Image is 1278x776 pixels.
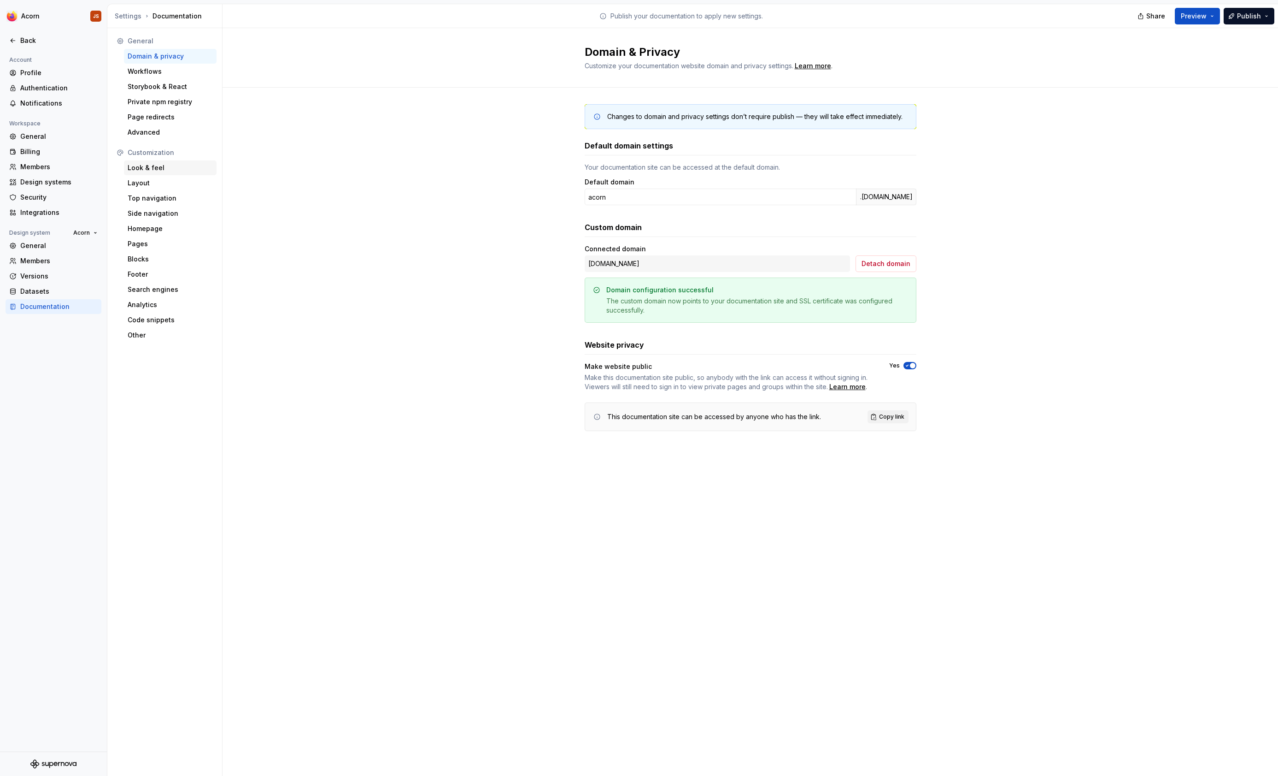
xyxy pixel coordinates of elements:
[6,33,101,48] a: Back
[124,79,217,94] a: Storybook & React
[1133,8,1171,24] button: Share
[20,272,98,281] div: Versions
[1175,8,1220,24] button: Preview
[21,12,40,21] div: Acorn
[6,65,101,80] a: Profile
[1224,8,1274,24] button: Publish
[128,148,213,157] div: Customization
[124,125,217,140] a: Advanced
[6,144,101,159] a: Billing
[862,259,910,268] span: Detach domain
[20,36,98,45] div: Back
[128,128,213,137] div: Advanced
[124,49,217,64] a: Domain & privacy
[585,140,673,151] h3: Default domain settings
[124,221,217,236] a: Homepage
[30,759,76,769] svg: Supernova Logo
[128,300,213,309] div: Analytics
[124,64,217,79] a: Workflows
[6,11,18,22] img: 894890ef-b4b9-4142-abf4-a08b65caed53.png
[20,302,98,311] div: Documentation
[128,331,213,340] div: Other
[6,205,101,220] a: Integrations
[20,99,98,108] div: Notifications
[128,163,213,172] div: Look & feel
[124,313,217,327] a: Code snippets
[128,178,213,188] div: Layout
[115,12,218,21] div: Documentation
[585,339,644,350] h3: Website privacy
[606,296,908,315] div: The custom domain now points to your documentation site and SSL certificate was configured succes...
[128,270,213,279] div: Footer
[128,285,213,294] div: Search engines
[6,81,101,95] a: Authentication
[585,163,916,172] div: Your documentation site can be accessed at the default domain.
[585,373,868,391] span: Make this documentation site public, so anybody with the link can access it without signing in. V...
[795,61,831,71] a: Learn more
[2,6,105,26] button: AcornJS
[6,238,101,253] a: General
[124,297,217,312] a: Analytics
[6,129,101,144] a: General
[128,224,213,233] div: Homepage
[1181,12,1207,21] span: Preview
[73,229,90,237] span: Acorn
[93,12,99,20] div: JS
[128,255,213,264] div: Blocks
[124,328,217,343] a: Other
[585,373,873,391] span: .
[124,191,217,206] a: Top navigation
[856,189,916,205] div: .[DOMAIN_NAME]
[124,176,217,190] a: Layout
[128,209,213,218] div: Side navigation
[829,382,866,391] a: Learn more
[124,252,217,267] a: Blocks
[128,36,213,46] div: General
[606,285,714,295] div: Domain configuration successful
[115,12,141,21] button: Settings
[793,63,832,70] span: .
[6,96,101,111] a: Notifications
[6,160,101,174] a: Members
[889,362,900,369] label: Yes
[585,45,905,59] h2: Domain & Privacy
[856,255,916,272] button: Detach domain
[20,147,98,156] div: Billing
[20,178,98,187] div: Design systems
[20,241,98,250] div: General
[128,97,213,107] div: Private npm registry
[124,282,217,297] a: Search engines
[610,12,763,21] p: Publish your documentation to apply new settings.
[128,52,213,61] div: Domain & privacy
[585,362,873,371] div: Make website public
[124,206,217,221] a: Side navigation
[6,299,101,314] a: Documentation
[6,190,101,205] a: Security
[20,132,98,141] div: General
[124,237,217,251] a: Pages
[6,284,101,299] a: Datasets
[124,160,217,175] a: Look & feel
[20,162,98,172] div: Members
[6,254,101,268] a: Members
[20,68,98,77] div: Profile
[128,315,213,325] div: Code snippets
[585,244,850,254] div: Connected domain
[20,208,98,217] div: Integrations
[879,413,904,421] span: Copy link
[20,256,98,266] div: Members
[6,54,35,65] div: Account
[128,82,213,91] div: Storybook & React
[585,62,793,70] span: Customize your documentation website domain and privacy settings.
[1146,12,1165,21] span: Share
[6,227,54,238] div: Design system
[124,110,217,124] a: Page redirects
[6,269,101,284] a: Versions
[128,113,213,122] div: Page redirects
[607,412,821,421] div: This documentation site can be accessed by anyone who has the link.
[868,410,909,423] button: Copy link
[585,178,634,187] label: Default domain
[128,67,213,76] div: Workflows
